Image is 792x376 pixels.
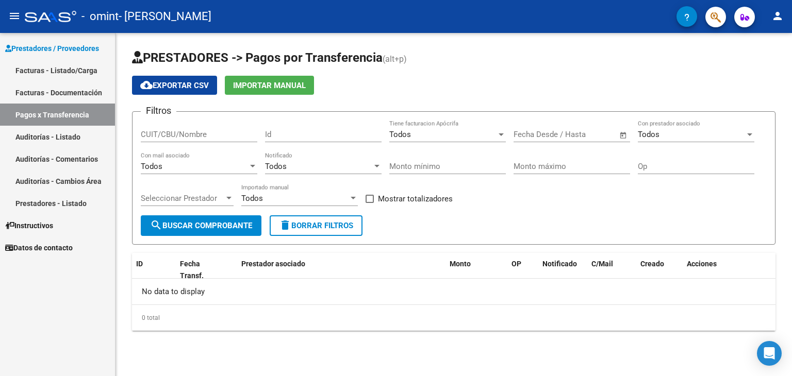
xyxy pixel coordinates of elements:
span: Seleccionar Prestador [141,194,224,203]
span: Todos [141,162,162,171]
span: - omint [81,5,119,28]
input: End date [556,130,606,139]
datatable-header-cell: Notificado [538,253,587,287]
span: Mostrar totalizadores [378,193,453,205]
span: Prestador asociado [241,260,305,268]
span: Fecha Transf. [180,260,204,280]
datatable-header-cell: Acciones [683,253,775,287]
mat-icon: cloud_download [140,79,153,91]
datatable-header-cell: ID [132,253,176,287]
mat-icon: menu [8,10,21,22]
div: No data to display [132,279,775,304]
span: PRESTADORES -> Pagos por Transferencia [132,50,383,65]
datatable-header-cell: Fecha Transf. [176,253,222,287]
span: Todos [265,162,287,171]
span: Todos [638,130,659,139]
span: Todos [389,130,411,139]
div: 0 total [132,305,775,331]
span: Monto [450,260,471,268]
span: Creado [640,260,664,268]
mat-icon: delete [279,219,291,231]
span: Notificado [542,260,577,268]
span: C/Mail [591,260,613,268]
span: ID [136,260,143,268]
span: Instructivos [5,220,53,231]
span: (alt+p) [383,54,407,64]
mat-icon: person [771,10,784,22]
datatable-header-cell: Creado [636,253,683,287]
button: Exportar CSV [132,76,217,95]
span: OP [511,260,521,268]
span: Acciones [687,260,717,268]
span: Datos de contacto [5,242,73,253]
span: Borrar Filtros [279,221,353,230]
button: Open calendar [618,129,630,141]
span: Importar Manual [233,81,306,90]
datatable-header-cell: C/Mail [587,253,636,287]
button: Buscar Comprobante [141,215,261,236]
span: Todos [241,194,263,203]
datatable-header-cell: Prestador asociado [237,253,445,287]
span: Prestadores / Proveedores [5,43,99,54]
span: - [PERSON_NAME] [119,5,211,28]
div: Open Intercom Messenger [757,341,782,366]
datatable-header-cell: OP [507,253,538,287]
h3: Filtros [141,104,176,118]
mat-icon: search [150,219,162,231]
input: Start date [514,130,547,139]
datatable-header-cell: Monto [445,253,507,287]
button: Borrar Filtros [270,215,362,236]
button: Importar Manual [225,76,314,95]
span: Exportar CSV [140,81,209,90]
span: Buscar Comprobante [150,221,252,230]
